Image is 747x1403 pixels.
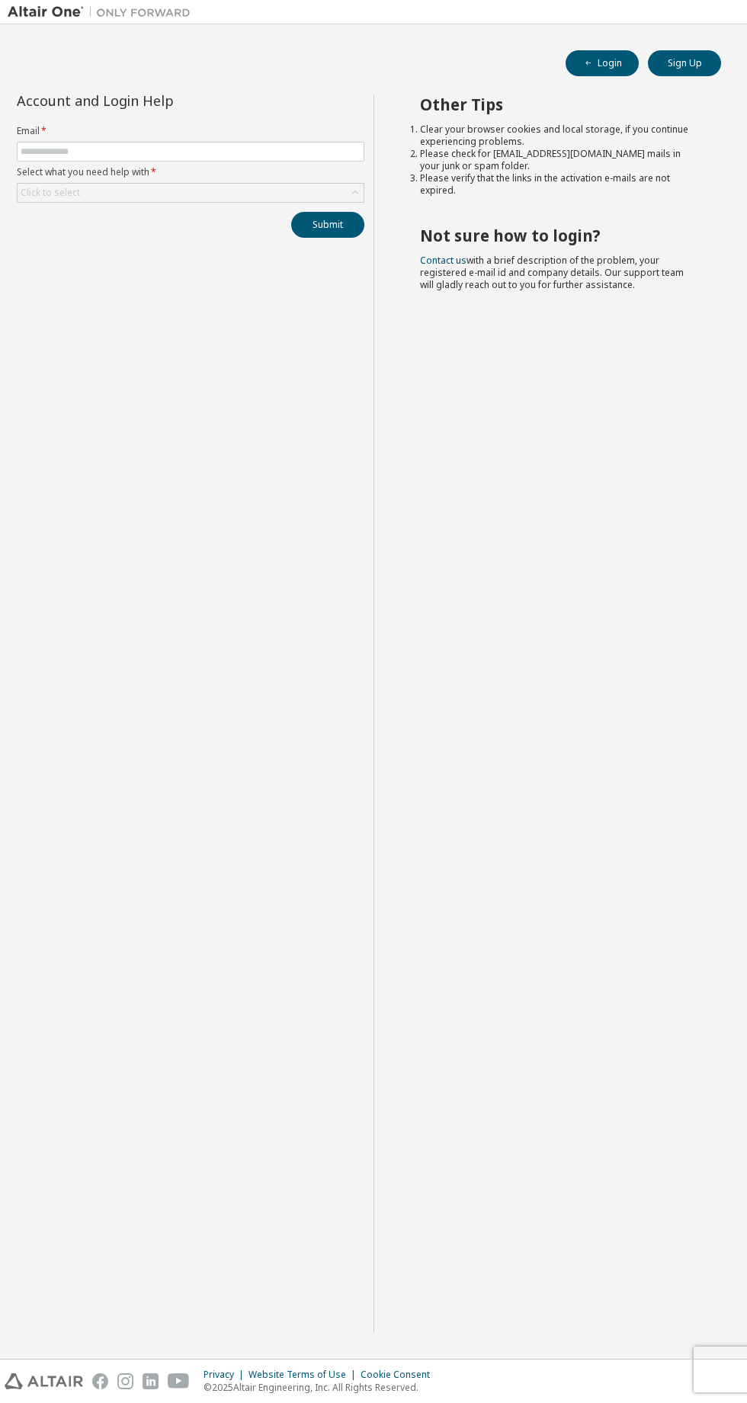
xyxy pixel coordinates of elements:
[420,148,694,172] li: Please check for [EMAIL_ADDRESS][DOMAIN_NAME] mails in your junk or spam folder.
[143,1373,159,1389] img: linkedin.svg
[18,184,364,202] div: Click to select
[248,1369,361,1381] div: Website Terms of Use
[566,50,639,76] button: Login
[420,254,684,291] span: with a brief description of the problem, your registered e-mail id and company details. Our suppo...
[92,1373,108,1389] img: facebook.svg
[21,187,80,199] div: Click to select
[420,123,694,148] li: Clear your browser cookies and local storage, if you continue experiencing problems.
[17,166,364,178] label: Select what you need help with
[117,1373,133,1389] img: instagram.svg
[420,172,694,197] li: Please verify that the links in the activation e-mails are not expired.
[291,212,364,238] button: Submit
[420,94,694,114] h2: Other Tips
[17,125,364,137] label: Email
[168,1373,190,1389] img: youtube.svg
[648,50,721,76] button: Sign Up
[420,254,466,267] a: Contact us
[17,94,295,107] div: Account and Login Help
[5,1373,83,1389] img: altair_logo.svg
[361,1369,439,1381] div: Cookie Consent
[204,1369,248,1381] div: Privacy
[420,226,694,245] h2: Not sure how to login?
[8,5,198,20] img: Altair One
[204,1381,439,1394] p: © 2025 Altair Engineering, Inc. All Rights Reserved.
